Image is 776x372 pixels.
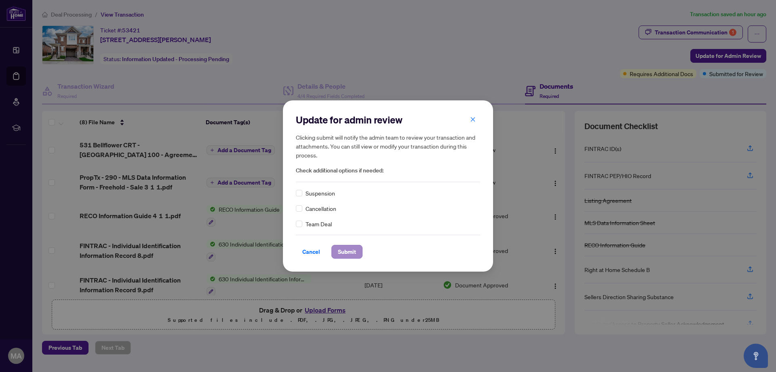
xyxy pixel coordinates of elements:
[296,113,480,126] h2: Update for admin review
[470,117,476,122] span: close
[296,166,480,175] span: Check additional options if needed:
[296,245,327,259] button: Cancel
[302,245,320,258] span: Cancel
[744,344,768,368] button: Open asap
[338,245,356,258] span: Submit
[306,189,335,198] span: Suspension
[296,133,480,159] h5: Clicking submit will notify the admin team to review your transaction and attachments. You can st...
[306,219,332,228] span: Team Deal
[306,204,336,213] span: Cancellation
[331,245,363,259] button: Submit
